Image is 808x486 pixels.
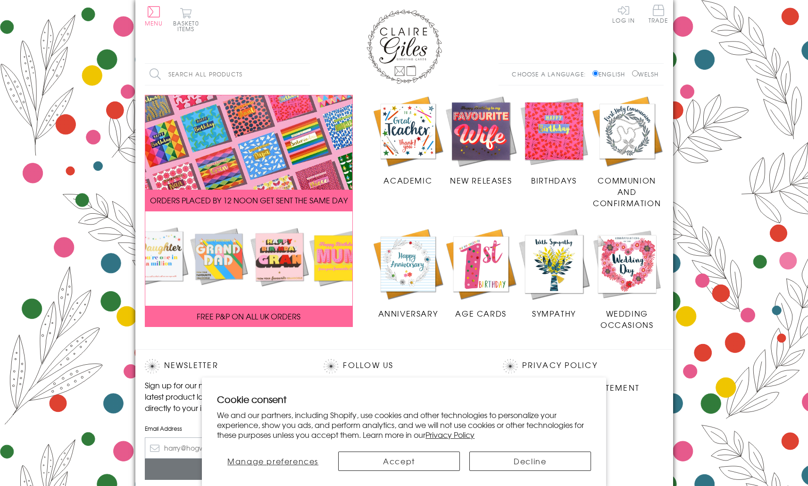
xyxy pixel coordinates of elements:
h2: Cookie consent [217,393,591,406]
span: 0 items [177,19,199,33]
button: Basket0 items [173,8,199,32]
h2: Newsletter [145,359,305,373]
a: Privacy Policy [425,429,475,440]
span: Communion and Confirmation [593,175,661,209]
a: Anniversary [372,227,445,319]
input: Welsh [632,70,638,76]
span: Trade [649,5,668,23]
a: Privacy Policy [522,359,597,372]
label: Welsh [632,70,659,78]
input: Search all products [145,64,310,85]
span: Birthdays [531,175,576,186]
button: Accept [338,452,460,471]
p: Choose a language: [512,70,591,78]
h2: Follow Us [324,359,484,373]
p: Sign up for our newsletter to receive the latest product launches, news and offers directly to yo... [145,379,305,413]
p: We and our partners, including Shopify, use cookies and other technologies to personalize your ex... [217,410,591,439]
span: Wedding Occasions [600,308,653,330]
a: Trade [649,5,668,25]
button: Manage preferences [217,452,329,471]
img: Claire Giles Greetings Cards [367,9,442,84]
span: ORDERS PLACED BY 12 NOON GET SENT THE SAME DAY [150,194,348,206]
a: Sympathy [517,227,591,319]
input: Subscribe [145,459,305,480]
a: Communion and Confirmation [591,95,664,209]
a: New Releases [444,95,517,186]
span: Anniversary [378,308,438,319]
input: English [592,70,599,76]
span: Academic [383,175,432,186]
input: harry@hogwarts.edu [145,437,305,459]
button: Decline [469,452,591,471]
a: Log In [612,5,635,23]
span: New Releases [450,175,512,186]
span: Age Cards [455,308,506,319]
a: Academic [372,95,445,186]
label: Email Address [145,424,305,433]
label: English [592,70,630,78]
input: Search [300,64,310,85]
span: Sympathy [532,308,576,319]
a: Age Cards [444,227,517,319]
span: Manage preferences [227,455,318,467]
a: Birthdays [517,95,591,186]
button: Menu [145,6,163,26]
span: Menu [145,19,163,27]
span: FREE P&P ON ALL UK ORDERS [197,310,300,322]
a: Wedding Occasions [591,227,664,330]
